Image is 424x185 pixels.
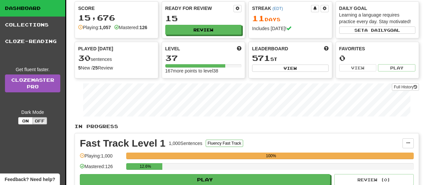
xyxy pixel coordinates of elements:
a: (EDT) [272,6,283,11]
div: 12.6% [128,163,162,170]
p: In Progress [75,123,419,130]
button: Play [378,64,415,71]
div: st [252,54,329,63]
div: Mastered: [114,24,147,31]
div: 0 [339,54,416,62]
span: 11 [252,14,265,23]
div: sentences [78,54,155,63]
div: 100% [128,153,414,159]
strong: 25 [93,65,98,70]
div: Streak [252,5,311,12]
button: Off [32,117,47,124]
span: This week in points, UTC [324,45,329,52]
div: Daily Goal [339,5,416,12]
div: 15 [165,14,242,23]
span: a daily [364,28,387,32]
span: Played [DATE] [78,45,113,52]
div: Learning a language requires practice every day. Stay motivated! [339,12,416,25]
div: 15,676 [78,14,155,22]
div: Mastered: 126 [80,163,123,174]
div: Ready for Review [165,5,234,12]
div: Includes [DATE]! [252,25,329,32]
span: Level [165,45,180,52]
button: View [252,65,329,72]
div: 1,000 Sentences [169,140,202,147]
div: Get fluent faster. [5,66,60,73]
span: Leaderboard [252,45,288,52]
span: 571 [252,53,270,63]
button: Full History [392,83,419,91]
div: Dark Mode [5,109,60,116]
div: 37 [165,54,242,62]
div: Fast Track Level 1 [80,138,166,148]
a: ClozemasterPro [5,74,60,92]
div: Playing: [78,24,111,31]
strong: 5 [78,65,81,70]
span: Score more points to level up [237,45,241,52]
button: Fluency Fast Track [206,140,243,147]
div: Day s [252,14,329,23]
strong: 126 [139,25,147,30]
button: View [339,64,377,71]
div: New / Review [78,65,155,71]
strong: 1,057 [99,25,111,30]
span: 30 [78,53,91,63]
div: Score [78,5,155,12]
div: Favorites [339,45,416,52]
div: Playing: 1,000 [80,153,123,163]
span: Open feedback widget [5,176,55,183]
button: Review [165,25,242,35]
div: 167 more points to level 38 [165,68,242,74]
button: On [18,117,33,124]
button: Seta dailygoal [339,26,416,34]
